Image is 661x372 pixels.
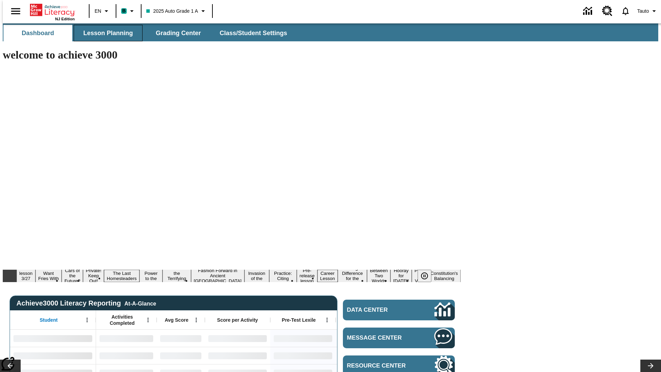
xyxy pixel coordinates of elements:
div: At-A-Glance [124,299,156,307]
button: Slide 3 Cars of the Future? [62,267,83,285]
span: Data Center [347,307,411,313]
button: Open Menu [143,315,153,325]
button: Class: 2025 Auto Grade 1 A, Select your class [144,5,210,17]
span: Dashboard [22,29,54,37]
h1: welcome to achieve 3000 [3,49,461,61]
span: Message Center [347,334,414,341]
button: Slide 15 Hooray for Constitution Day! [390,267,412,285]
button: Lesson carousel, Next [640,360,661,372]
button: Open side menu [6,1,26,21]
button: Slide 14 Between Two Worlds [367,267,390,285]
button: Slide 16 Point of View [412,267,428,285]
a: Message Center [343,328,455,348]
button: Slide 2 Do You Want Fries With That? [35,265,62,287]
button: Slide 13 Making a Difference for the Planet [338,265,367,287]
span: Grading Center [156,29,201,37]
span: 2025 Auto Grade 1 A [146,8,198,15]
button: Profile/Settings [634,5,661,17]
span: Activities Completed [99,314,145,326]
div: No Data, [96,330,157,347]
div: Home [30,2,75,21]
a: Data Center [579,2,598,21]
span: Student [40,317,57,323]
span: Tauto [637,8,649,15]
button: Slide 4 Private! Keep Out! [83,267,104,285]
div: Pause [418,270,438,282]
span: B [122,7,126,15]
a: Resource Center, Will open in new tab [598,2,617,20]
span: Pre-Test Lexile [282,317,316,323]
div: SubNavbar [3,25,293,41]
span: EN [95,8,101,15]
span: Achieve3000 Literacy Reporting [17,299,156,307]
span: Avg Score [165,317,188,323]
button: Slide 8 Fashion Forward in Ancient Rome [191,267,244,285]
a: Data Center [343,300,455,320]
div: SubNavbar [3,23,658,41]
span: Resource Center [347,362,414,369]
button: Slide 10 Mixed Practice: Citing Evidence [269,265,297,287]
button: Slide 6 Solar Power to the People [139,265,162,287]
button: Open Menu [82,315,92,325]
button: Boost Class color is teal. Change class color [118,5,139,17]
button: Pause [418,270,431,282]
button: Class/Student Settings [214,25,293,41]
button: Slide 1 Test lesson 3/27 en [17,265,35,287]
div: No Data, [157,347,205,364]
span: Score per Activity [217,317,258,323]
button: Slide 7 Attack of the Terrifying Tomatoes [162,265,191,287]
button: Open Menu [191,315,201,325]
button: Slide 5 The Last Homesteaders [104,270,139,282]
a: Notifications [617,2,634,20]
span: Class/Student Settings [220,29,287,37]
div: No Data, [96,347,157,364]
button: Slide 9 The Invasion of the Free CD [244,265,269,287]
button: Slide 12 Career Lesson [317,270,338,282]
button: Grading Center [144,25,213,41]
button: Slide 11 Pre-release lesson [297,267,317,285]
div: No Data, [157,330,205,347]
button: Slide 17 The Constitution's Balancing Act [428,265,461,287]
button: Open Menu [322,315,332,325]
button: Language: EN, Select a language [92,5,114,17]
a: Home [30,3,75,17]
button: Lesson Planning [74,25,143,41]
button: Dashboard [3,25,72,41]
span: NJ Edition [55,17,75,21]
span: Lesson Planning [83,29,133,37]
